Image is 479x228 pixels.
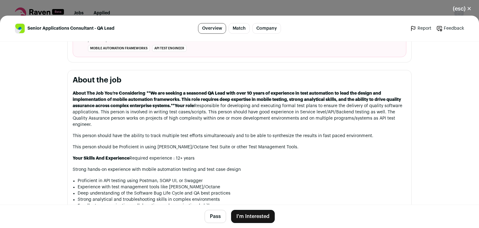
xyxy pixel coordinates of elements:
[73,75,406,85] h2: About the job
[436,25,464,32] a: Feedback
[198,23,226,34] a: Overview
[73,91,145,96] strong: About The Job You’re Considering
[73,144,406,150] p: This person should be Proficient in using [PERSON_NAME]/Octane Test Suite or other Test Managemen...
[73,91,401,108] strong: **We are seeking a seasoned QA Lead with over 10 years of experience in test automation to lead t...
[445,2,479,16] button: Close modal
[205,210,226,223] button: Pass
[73,166,406,173] p: Strong hands-on experience with mobile automation testing and test case design
[78,196,406,203] li: Strong analytical and troubleshooting skills in complex environments
[410,25,431,32] a: Report
[78,184,406,190] li: Experience with test management tools like [PERSON_NAME]/Octane
[229,23,250,34] a: Match
[27,25,114,32] span: Senior Applications Consultant - QA Lead
[171,104,194,108] strong: **Your role
[73,90,406,128] p: Responsible for developing and executing formal test plans to ensure the delivery of quality soft...
[152,45,186,52] li: API test engineer
[88,45,150,52] li: mobile automation frameworks
[252,23,281,34] a: Company
[73,133,406,139] p: This person should have the ability to track multiple test efforts simultaneously and to be able ...
[15,24,25,33] img: 4d928dfa2a3739eb51b229f118244f5e00fcf4166cc8bb4ac5f66c46e710fbd8.jpg
[78,190,406,196] li: Deep understanding of the Software Bug Life Cycle and QA best practices
[73,156,129,161] strong: Your Skills And Experience
[231,210,275,223] button: I'm Interested
[78,203,406,209] li: Excellent communication, collaboration, and organizational skills
[78,178,406,184] li: Proficient in API testing using Postman, SOAP UI, or Swagger
[73,155,406,161] p: Required experience : 12+ years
